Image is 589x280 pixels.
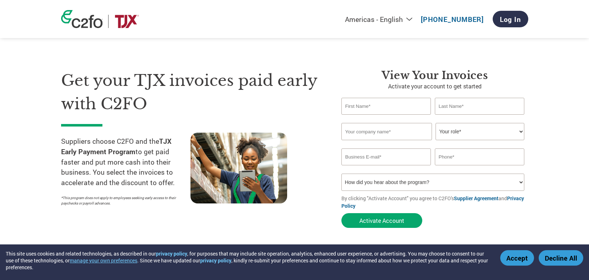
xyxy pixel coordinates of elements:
[341,141,525,146] div: Invalid company name or company name is too long
[435,166,525,171] div: Inavlid Phone Number
[200,257,231,264] a: privacy policy
[6,250,490,271] div: This site uses cookies and related technologies, as described in our , for purposes that may incl...
[341,195,524,209] a: Privacy Policy
[493,11,528,27] a: Log In
[61,10,103,28] img: c2fo logo
[436,123,524,140] select: Title/Role
[341,115,431,120] div: Invalid first name or first name is too long
[341,82,528,91] p: Activate your account to get started
[341,194,528,210] p: By clicking "Activate Account" you agree to C2FO's and
[61,137,171,156] strong: TJX Early Payment Program
[421,15,484,24] a: [PHONE_NUMBER]
[61,136,190,188] p: Suppliers choose C2FO and the to get paid faster and put more cash into their business. You selec...
[190,133,287,203] img: supply chain worker
[435,148,525,165] input: Phone*
[341,123,432,140] input: Your company name*
[156,250,187,257] a: privacy policy
[341,98,431,115] input: First Name*
[341,213,422,228] button: Activate Account
[70,257,137,264] button: manage your own preferences
[114,15,140,28] img: TJX
[341,148,431,165] input: Invalid Email format
[61,69,320,115] h1: Get your TJX invoices paid early with C2FO
[341,166,431,171] div: Inavlid Email Address
[500,250,534,266] button: Accept
[435,115,525,120] div: Invalid last name or last name is too long
[341,69,528,82] h3: View Your Invoices
[539,250,583,266] button: Decline All
[454,195,498,202] a: Supplier Agreement
[435,98,525,115] input: Last Name*
[61,195,183,206] p: *This program does not apply to employees seeking early access to their paychecks or payroll adva...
